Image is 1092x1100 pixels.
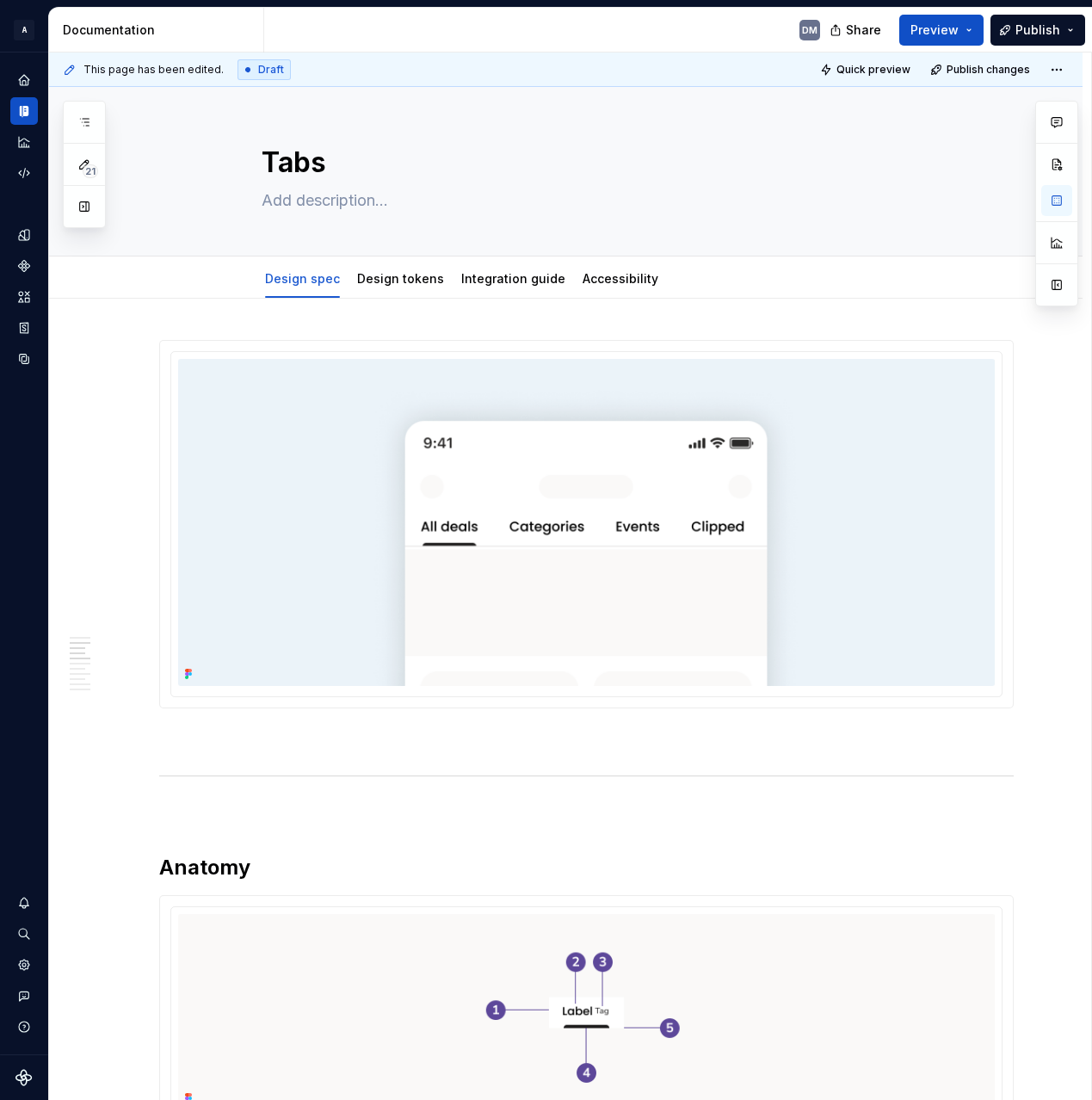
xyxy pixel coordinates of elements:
[258,260,347,296] div: Design spec
[258,142,909,183] textarea: Tabs
[576,260,665,296] div: Accessibility
[802,23,817,37] div: DM
[10,97,38,125] a: Documentation
[14,20,34,40] div: A
[10,66,38,94] a: Home
[815,58,918,82] button: Quick preview
[63,22,256,39] div: Documentation
[10,920,38,948] button: Search ⌘K
[83,63,224,77] span: This page has been edited.
[990,15,1085,46] button: Publish
[899,15,984,46] button: Preview
[947,63,1030,77] span: Publish changes
[846,22,881,39] span: Share
[15,1069,33,1086] svg: Supernova Logo
[357,271,444,286] a: Design tokens
[258,63,284,77] span: Draft
[10,951,38,979] a: Settings
[350,260,451,296] div: Design tokens
[10,982,38,1010] button: Contact support
[583,271,658,286] a: Accessibility
[10,252,38,280] a: Components
[821,15,892,46] button: Share
[1015,22,1060,39] span: Publish
[265,271,340,286] a: Design spec
[925,58,1038,82] button: Publish changes
[10,314,38,342] a: Storybook stories
[10,345,38,373] a: Data sources
[10,159,38,187] a: Code automation
[159,854,1014,881] h2: Anatomy
[83,164,98,178] span: 21
[3,11,45,48] button: A
[910,22,959,39] span: Preview
[10,128,38,156] a: Analytics
[10,889,38,917] button: Notifications
[10,283,38,311] a: Assets
[10,221,38,249] a: Design tokens
[454,260,572,296] div: Integration guide
[461,271,565,286] a: Integration guide
[836,63,910,77] span: Quick preview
